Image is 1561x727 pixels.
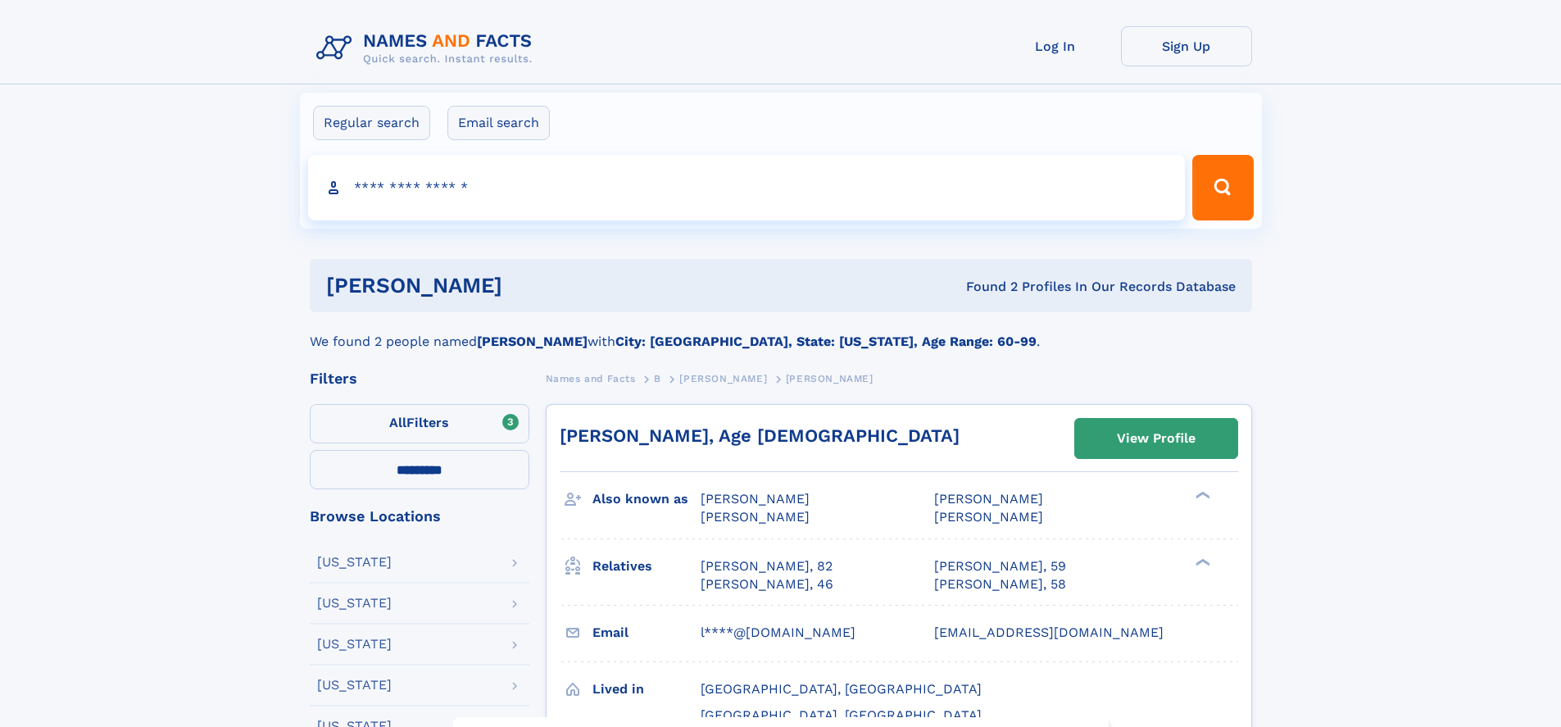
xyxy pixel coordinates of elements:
[317,597,392,610] div: [US_STATE]
[701,557,833,575] a: [PERSON_NAME], 82
[592,485,701,513] h3: Also known as
[317,638,392,651] div: [US_STATE]
[679,373,767,384] span: [PERSON_NAME]
[701,491,810,507] span: [PERSON_NAME]
[310,371,529,386] div: Filters
[592,552,701,580] h3: Relatives
[990,26,1121,66] a: Log In
[679,368,767,388] a: [PERSON_NAME]
[592,619,701,647] h3: Email
[560,425,960,446] a: [PERSON_NAME], Age [DEMOGRAPHIC_DATA]
[654,373,661,384] span: B
[1192,155,1253,220] button: Search Button
[701,509,810,525] span: [PERSON_NAME]
[701,681,982,697] span: [GEOGRAPHIC_DATA], [GEOGRAPHIC_DATA]
[313,106,430,140] label: Regular search
[1191,490,1211,501] div: ❯
[615,334,1037,349] b: City: [GEOGRAPHIC_DATA], State: [US_STATE], Age Range: 60-99
[1075,419,1237,458] a: View Profile
[326,275,734,296] h1: [PERSON_NAME]
[317,679,392,692] div: [US_STATE]
[934,509,1043,525] span: [PERSON_NAME]
[1121,26,1252,66] a: Sign Up
[934,491,1043,507] span: [PERSON_NAME]
[310,404,529,443] label: Filters
[934,625,1164,640] span: [EMAIL_ADDRESS][DOMAIN_NAME]
[447,106,550,140] label: Email search
[592,675,701,703] h3: Lived in
[786,373,874,384] span: [PERSON_NAME]
[654,368,661,388] a: B
[308,155,1186,220] input: search input
[1117,420,1196,457] div: View Profile
[934,557,1066,575] a: [PERSON_NAME], 59
[734,278,1236,296] div: Found 2 Profiles In Our Records Database
[546,368,636,388] a: Names and Facts
[934,575,1066,593] a: [PERSON_NAME], 58
[317,556,392,569] div: [US_STATE]
[310,312,1252,352] div: We found 2 people named with .
[1191,557,1211,567] div: ❯
[310,509,529,524] div: Browse Locations
[701,707,982,723] span: [GEOGRAPHIC_DATA], [GEOGRAPHIC_DATA]
[310,26,546,70] img: Logo Names and Facts
[389,415,406,430] span: All
[477,334,588,349] b: [PERSON_NAME]
[701,575,833,593] a: [PERSON_NAME], 46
